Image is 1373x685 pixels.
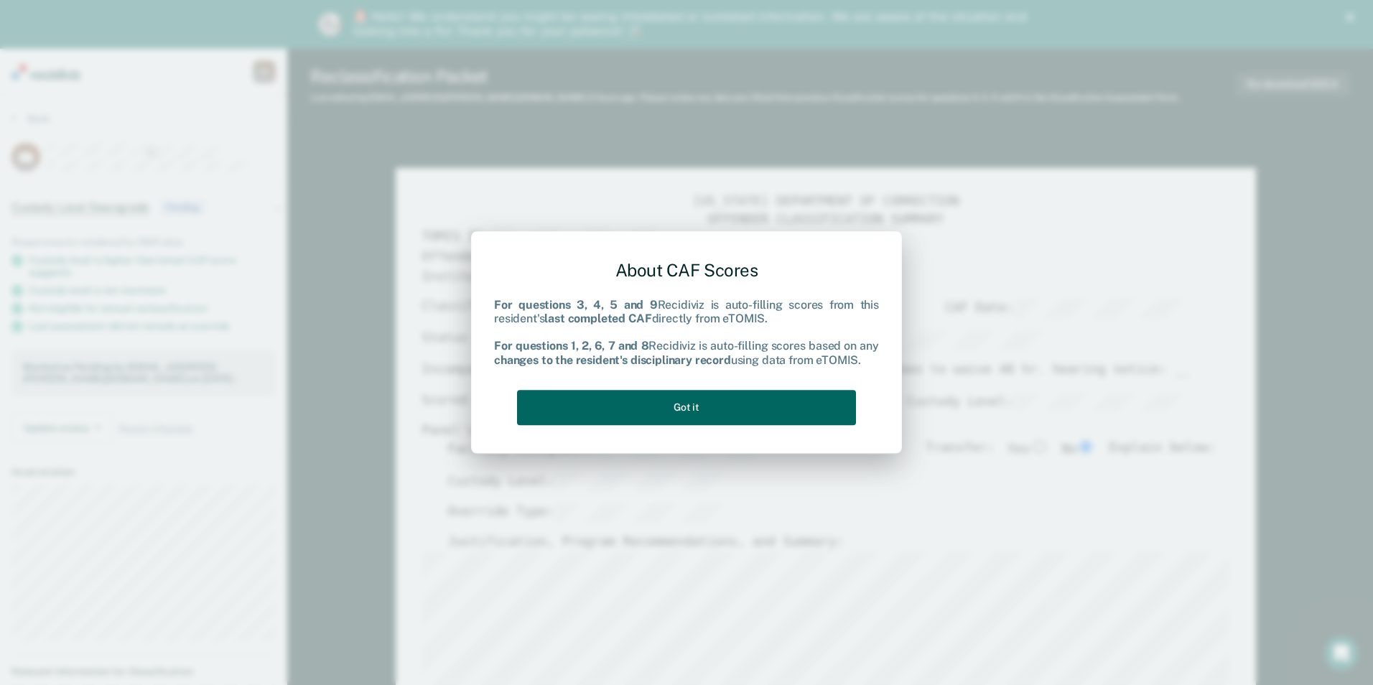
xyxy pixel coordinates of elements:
[494,298,658,312] b: For questions 3, 4, 5 and 9
[494,298,879,367] div: Recidiviz is auto-filling scores from this resident's directly from eTOMIS. Recidiviz is auto-fil...
[1346,13,1360,22] div: Close
[494,248,879,292] div: About CAF Scores
[494,340,648,353] b: For questions 1, 2, 6, 7 and 8
[494,353,731,367] b: changes to the resident's disciplinary record
[319,13,342,36] img: Profile image for Kim
[353,10,1031,39] div: 🚨 Hello! We understand you might be seeing mislabeled or outdated information. We are aware of th...
[517,390,856,425] button: Got it
[544,312,651,325] b: last completed CAF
